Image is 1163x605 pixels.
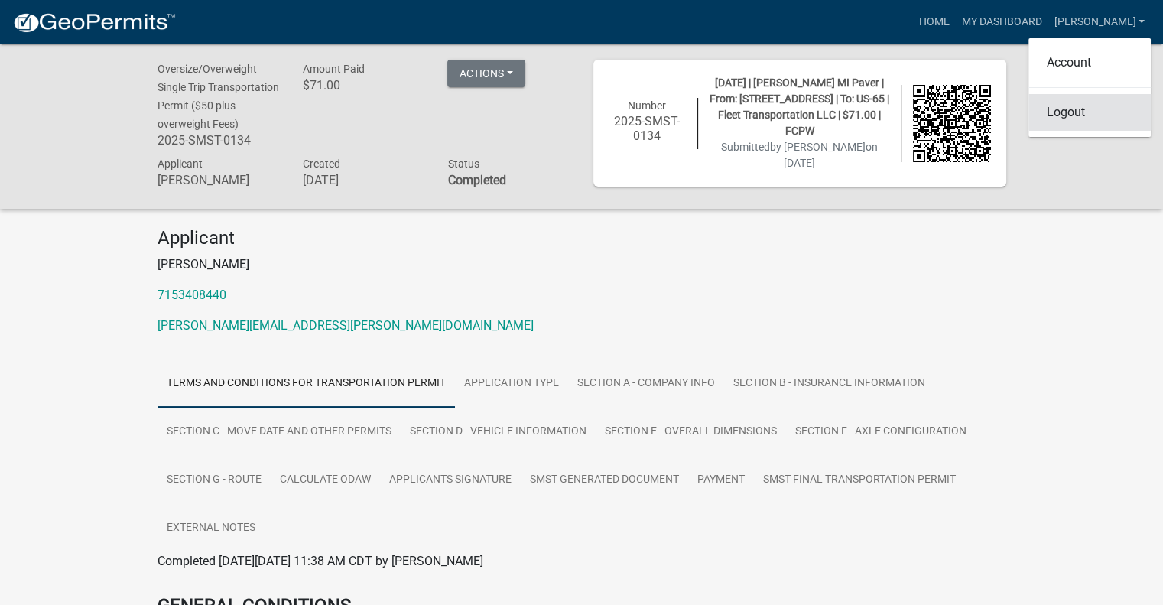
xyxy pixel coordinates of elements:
[455,359,568,408] a: Application Type
[1048,8,1151,37] a: [PERSON_NAME]
[1028,44,1151,81] a: Account
[912,8,955,37] a: Home
[447,60,525,87] button: Actions
[568,359,724,408] a: Section A - Company Info
[158,456,271,505] a: Section G - Route
[447,173,505,187] strong: Completed
[158,318,534,333] a: [PERSON_NAME][EMAIL_ADDRESS][PERSON_NAME][DOMAIN_NAME]
[754,456,965,505] a: SMST Final Transportation Permit
[158,133,280,148] h6: 2025-SMST-0134
[158,158,203,170] span: Applicant
[688,456,754,505] a: Payment
[158,359,455,408] a: Terms and Conditions for Transportation Permit
[521,456,688,505] a: SMST Generated Document
[158,554,483,568] span: Completed [DATE][DATE] 11:38 AM CDT by [PERSON_NAME]
[302,173,424,187] h6: [DATE]
[302,158,339,170] span: Created
[628,99,666,112] span: Number
[271,456,380,505] a: Calculate ODAW
[721,141,878,169] span: Submitted on [DATE]
[609,114,687,143] h6: 2025-SMST-0134
[1028,94,1151,131] a: Logout
[158,227,1006,249] h4: Applicant
[724,359,934,408] a: Section B - Insurance Information
[596,408,786,457] a: Section E - Overall Dimensions
[158,255,1006,274] p: [PERSON_NAME]
[1028,38,1151,137] div: [PERSON_NAME]
[710,76,889,137] span: [DATE] | [PERSON_NAME] MI Paver | From: [STREET_ADDRESS] | To: US-65 | Fleet Transportation LLC |...
[770,141,866,153] span: by [PERSON_NAME]
[158,288,226,302] a: 7153408440
[158,63,279,130] span: Oversize/Overweight Single Trip Transportation Permit ($50 plus overweight Fees)
[302,78,424,93] h6: $71.00
[786,408,976,457] a: Section F - Axle Configuration
[158,504,265,553] a: External Notes
[158,408,401,457] a: Section C - Move Date and Other Permits
[955,8,1048,37] a: My Dashboard
[158,173,280,187] h6: [PERSON_NAME]
[447,158,479,170] span: Status
[302,63,364,75] span: Amount Paid
[401,408,596,457] a: Section D - Vehicle Information
[913,85,991,163] img: QR code
[380,456,521,505] a: Applicants Signature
